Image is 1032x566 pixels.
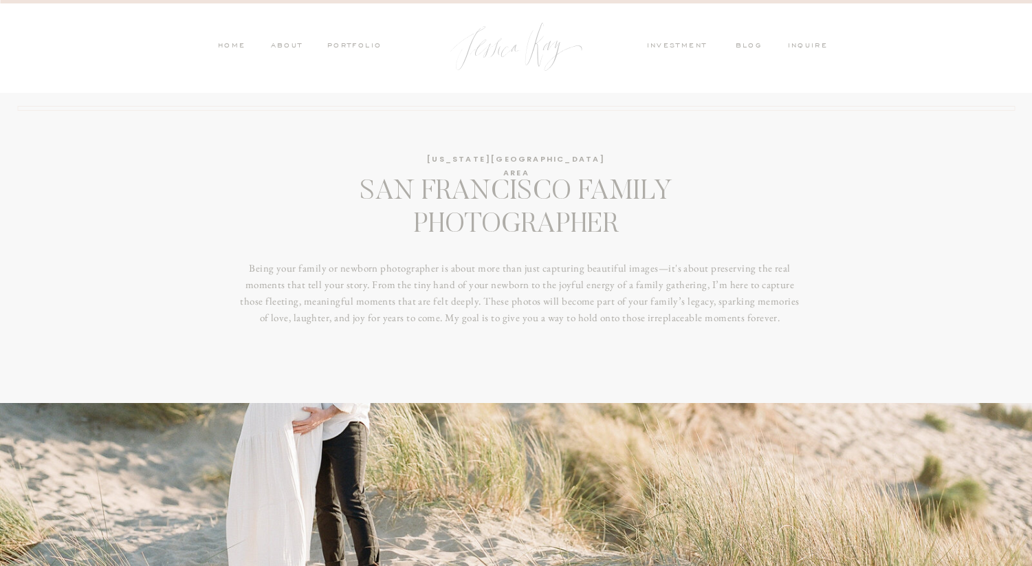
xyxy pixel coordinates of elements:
[246,176,787,249] h3: SAN FRANCISCO FAMILY PHOTOGRAPHER
[237,260,804,381] h3: Being your family or newborn photographer is about more than just capturing beautiful images—it's...
[788,41,835,53] a: inquire
[647,41,714,53] a: investment
[416,153,617,167] h3: [US_STATE][GEOGRAPHIC_DATA] area
[267,41,303,53] a: ABOUT
[217,41,246,53] a: HOME
[736,41,771,53] a: blog
[325,41,382,53] a: PORTFOLIO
